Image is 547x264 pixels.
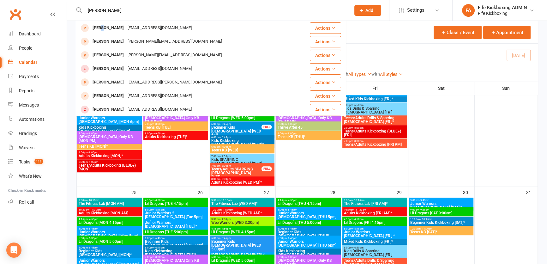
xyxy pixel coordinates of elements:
[397,187,408,197] div: 29
[145,237,207,240] span: 6:00pm
[78,246,141,249] span: 6:00pm
[353,246,364,249] span: - 6:50pm
[145,208,207,211] span: 5:00pm
[78,221,141,224] span: Lil Dragons [MON 4:15pm]
[211,208,273,211] span: 10:30am
[211,230,273,234] span: Lil Dragons [WED 4:15pm]
[211,181,273,184] span: Adults Kickboxing [WED PM]*
[211,240,273,251] span: Beginner Kids [DEMOGRAPHIC_DATA] [WED 5:00pm]
[483,26,531,39] button: Appointment
[78,199,141,202] span: 9:30am
[8,84,67,98] a: Reports
[87,199,99,202] span: - 10:15am
[19,174,42,179] div: What's New
[211,123,262,126] span: 6:00pm
[526,187,538,197] div: 31
[344,246,406,249] span: 6:00pm
[131,187,143,197] div: 25
[34,159,43,164] span: 111
[353,126,364,129] span: - 8:00pm
[145,246,207,249] span: 6:00pm
[354,208,366,211] span: - 11:30am
[126,64,194,73] div: [EMAIL_ADDRESS][DOMAIN_NAME]
[344,140,406,143] span: 7:00pm
[211,116,273,120] span: Lil Dragons [WED 5:00pm]
[354,5,381,16] button: Add
[344,126,406,129] span: 7:00pm
[310,63,341,75] button: Actions
[78,132,141,135] span: 7:00pm
[220,256,231,259] span: - 5:35pm
[91,78,126,87] div: [PERSON_NAME]
[478,10,527,16] div: Fife Kickboxing
[344,230,406,238] span: Junior Warriors [DEMOGRAPHIC_DATA] [FRI] *
[126,91,194,101] div: [EMAIL_ADDRESS][DOMAIN_NAME]
[287,123,297,126] span: - 8:00pm
[310,77,341,88] button: Actions
[145,132,207,135] span: 8:00pm
[78,202,141,206] span: The Fitness Lab [MON AM]
[211,148,273,152] span: Teens KB [WED]
[145,116,207,124] span: [DEMOGRAPHIC_DATA] Only KB [TUE PM]*
[91,91,126,101] div: [PERSON_NAME]
[211,237,273,240] span: 5:00pm
[91,51,126,60] div: [PERSON_NAME]
[211,126,262,137] span: Beginner Kids [DEMOGRAPHIC_DATA] [WED 6p]*
[287,199,297,202] span: - 4:50pm
[154,256,165,259] span: - 8:00pm
[78,249,141,257] span: Beginner Kids [DEMOGRAPHIC_DATA] [MON]*
[19,74,39,79] div: Payments
[277,126,340,129] span: Thrive After 45
[145,199,207,202] span: 4:15pm
[410,199,472,202] span: 9:00am
[211,155,273,158] span: 7:00pm
[145,230,207,234] span: Lil Dragons [TUE 5:00pm]
[474,82,538,95] th: Sun
[126,78,224,87] div: [EMAIL_ADDRESS][PERSON_NAME][DOMAIN_NAME]
[261,125,272,129] div: FULL
[88,161,98,163] span: - 9:00pm
[8,195,67,209] a: Roll call
[434,26,482,39] button: Class / Event
[211,227,273,230] span: 4:15pm
[78,237,141,240] span: 5:00pm
[78,211,141,215] span: Adults Kickboxing [MON AM]
[310,90,341,102] button: Actions
[220,136,231,139] span: - 6:45pm
[310,50,341,61] button: Actions
[211,145,273,148] span: 6:00pm
[344,143,406,146] span: Teens/Adults Kickboxing [FRI PM]
[211,164,262,167] span: 7:00pm
[344,116,406,124] span: Teens/Adults Drills & Sparring [DEMOGRAPHIC_DATA] [FRI]*
[78,151,141,154] span: 8:00pm
[145,240,207,247] span: Beginner Kids [DEMOGRAPHIC_DATA] [TUE 6pm]
[154,199,165,202] span: - 4:50pm
[89,208,101,211] span: - 11:30am
[277,208,340,211] span: 5:00pm
[277,249,340,257] span: Kids Kickboxing [DEMOGRAPHIC_DATA] [THU]*
[78,227,141,230] span: 5:00pm
[407,3,424,17] span: Settings
[19,88,34,93] div: Reports
[78,154,141,158] span: Adults Kickboxing [MON]*
[19,200,34,205] div: Roll call
[19,31,41,36] div: Dashboard
[145,135,207,139] span: Adults Kickboxing [TUE]*
[220,164,231,167] span: - 8:00pm
[287,132,297,135] span: - 9:00pm
[277,237,340,240] span: 6:00pm
[126,51,224,60] div: [PERSON_NAME][EMAIL_ADDRESS][DOMAIN_NAME]
[410,221,472,224] span: Beginner Kids Kickboxing [SAT]*
[353,218,364,221] span: - 4:50pm
[91,37,126,46] div: [PERSON_NAME]
[6,243,21,258] div: Open Intercom Messenger
[8,126,67,141] a: Gradings
[344,221,406,224] span: Lil Dragons [FRI 4:15pm]
[277,123,340,126] span: 7:00pm
[220,218,231,221] span: - 4:00pm
[344,107,406,114] span: Kids Drills & Sparring [DEMOGRAPHIC_DATA] [FRI]
[277,132,340,135] span: 8:00pm
[222,208,233,211] span: - 11:30am
[88,151,98,154] span: - 9:00pm
[419,199,429,202] span: - 9:45am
